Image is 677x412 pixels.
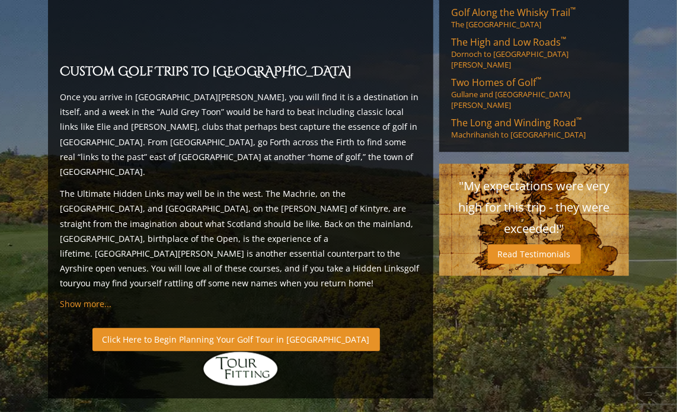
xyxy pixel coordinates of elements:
sup: ™ [561,34,566,44]
span: The Long and Winding Road [451,116,582,129]
a: Two Homes of Golf™Gullane and [GEOGRAPHIC_DATA][PERSON_NAME] [451,76,617,110]
a: Golf Along the Whisky Trail™The [GEOGRAPHIC_DATA] [451,6,617,30]
span: Two Homes of Golf [451,76,541,89]
p: "My expectations were very high for this trip - they were exceeded!" [451,175,617,239]
h2: Custom Golf Trips to [GEOGRAPHIC_DATA] [60,62,421,82]
span: Golf Along the Whisky Trail [451,6,576,19]
img: Hidden Links [202,351,279,387]
span: The High and Low Roads [451,36,566,49]
a: The Long and Winding Road™Machrihanish to [GEOGRAPHIC_DATA] [451,116,617,140]
a: Click Here to Begin Planning Your Golf Tour in [GEOGRAPHIC_DATA] [92,328,380,351]
a: The High and Low Roads™Dornoch to [GEOGRAPHIC_DATA][PERSON_NAME] [451,36,617,70]
sup: ™ [536,75,541,85]
sup: ™ [576,115,582,125]
p: The Ultimate Hidden Links may well be in the west. The Machrie, on the [GEOGRAPHIC_DATA], and [GE... [60,186,421,290]
a: Show more... [60,298,111,309]
sup: ™ [570,5,576,15]
p: Once you arrive in [GEOGRAPHIC_DATA][PERSON_NAME], you will find it is a destination in itself, a... [60,90,421,179]
a: Read Testimonials [488,244,581,264]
